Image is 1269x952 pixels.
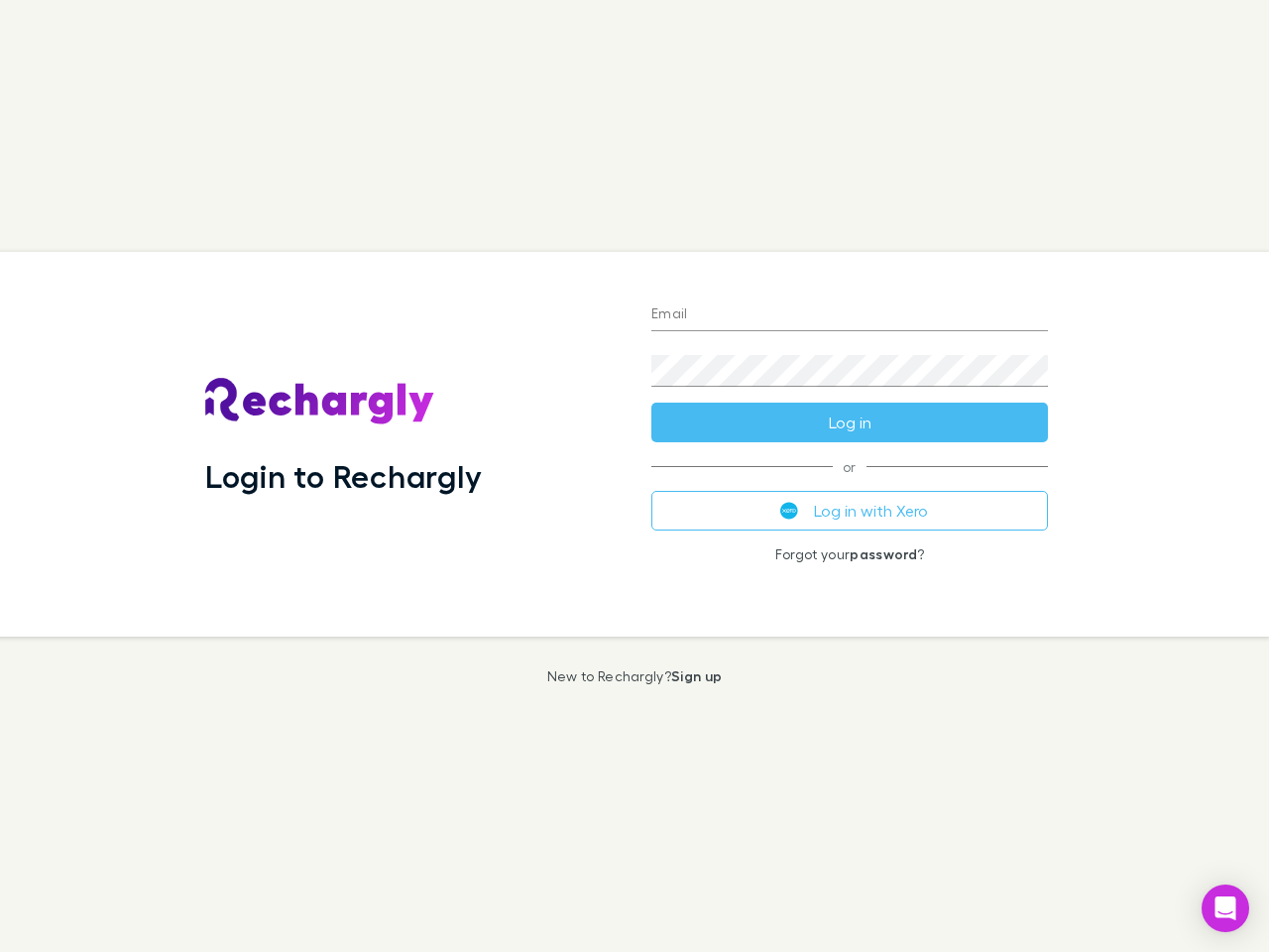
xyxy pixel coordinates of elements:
h1: Login to Rechargly [205,457,482,495]
a: password [850,545,917,562]
img: Xero's logo [780,502,798,520]
button: Log in with Xero [651,491,1048,531]
div: Open Intercom Messenger [1202,885,1249,932]
button: Log in [651,403,1048,442]
img: Rechargly's Logo [205,378,435,425]
p: Forgot your ? [651,546,1048,562]
a: Sign up [671,667,722,684]
p: New to Rechargly? [547,668,723,684]
span: or [651,466,1048,467]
